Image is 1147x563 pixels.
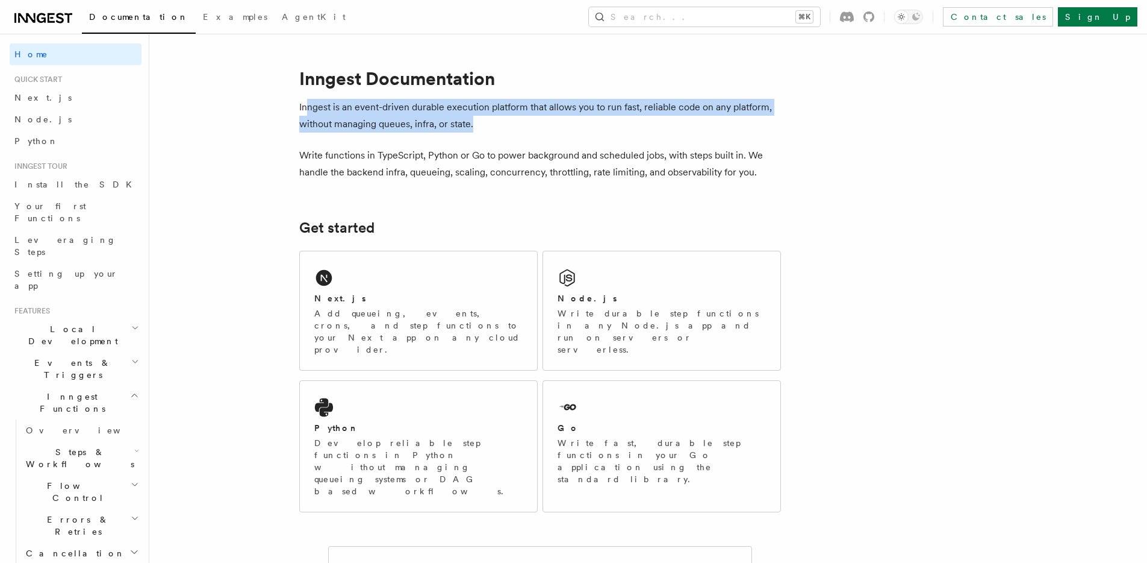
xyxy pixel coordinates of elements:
button: Search...⌘K [589,7,820,27]
span: Home [14,48,48,60]
span: Features [10,306,50,316]
span: Install the SDK [14,180,139,189]
button: Toggle dark mode [894,10,923,24]
span: Errors & Retries [21,514,131,538]
h2: Node.js [558,292,617,304]
a: Node.js [10,109,141,130]
span: Documentation [89,12,188,22]
a: GoWrite fast, durable step functions in your Go application using the standard library. [542,380,781,512]
kbd: ⌘K [796,11,813,23]
button: Flow Control [21,475,141,509]
span: Node.js [14,115,72,124]
button: Inngest Functions [10,386,141,420]
span: AgentKit [282,12,346,22]
p: Write durable step functions in any Node.js app and run on servers or serverless. [558,307,766,356]
a: Sign Up [1058,7,1137,27]
p: Develop reliable step functions in Python without managing queueing systems or DAG based workflows. [314,437,523,497]
button: Events & Triggers [10,352,141,386]
a: Home [10,43,141,65]
button: Errors & Retries [21,509,141,543]
h1: Inngest Documentation [299,68,781,89]
p: Add queueing, events, crons, and step functions to your Next app on any cloud provider. [314,307,523,356]
p: Inngest is an event-driven durable execution platform that allows you to run fast, reliable code ... [299,99,781,133]
a: Your first Functions [10,195,141,229]
span: Inngest tour [10,162,67,171]
span: Your first Functions [14,201,86,223]
span: Quick start [10,75,62,84]
h2: Python [314,422,359,434]
span: Next.js [14,93,72,102]
a: Examples [196,4,275,33]
a: Contact sales [943,7,1053,27]
span: Flow Control [21,480,131,504]
a: Install the SDK [10,174,141,195]
span: Examples [203,12,267,22]
h2: Next.js [314,292,366,304]
a: Next.js [10,87,141,109]
a: Node.jsWrite durable step functions in any Node.js app and run on servers or serverless. [542,251,781,371]
h2: Go [558,422,579,434]
a: Setting up your app [10,263,141,297]
a: Documentation [82,4,196,34]
p: Write fast, durable step functions in your Go application using the standard library. [558,437,766,485]
button: Steps & Workflows [21,441,141,475]
a: Overview [21,420,141,441]
a: AgentKit [275,4,353,33]
span: Inngest Functions [10,391,130,415]
a: PythonDevelop reliable step functions in Python without managing queueing systems or DAG based wo... [299,380,538,512]
span: Events & Triggers [10,357,131,381]
span: Local Development [10,323,131,347]
span: Leveraging Steps [14,235,116,257]
span: Overview [26,426,150,435]
span: Cancellation [21,547,125,559]
a: Next.jsAdd queueing, events, crons, and step functions to your Next app on any cloud provider. [299,251,538,371]
button: Local Development [10,318,141,352]
span: Steps & Workflows [21,446,134,470]
a: Get started [299,219,375,236]
span: Setting up your app [14,269,118,291]
a: Python [10,130,141,152]
span: Python [14,136,58,146]
a: Leveraging Steps [10,229,141,263]
p: Write functions in TypeScript, Python or Go to power background and scheduled jobs, with steps bu... [299,147,781,181]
